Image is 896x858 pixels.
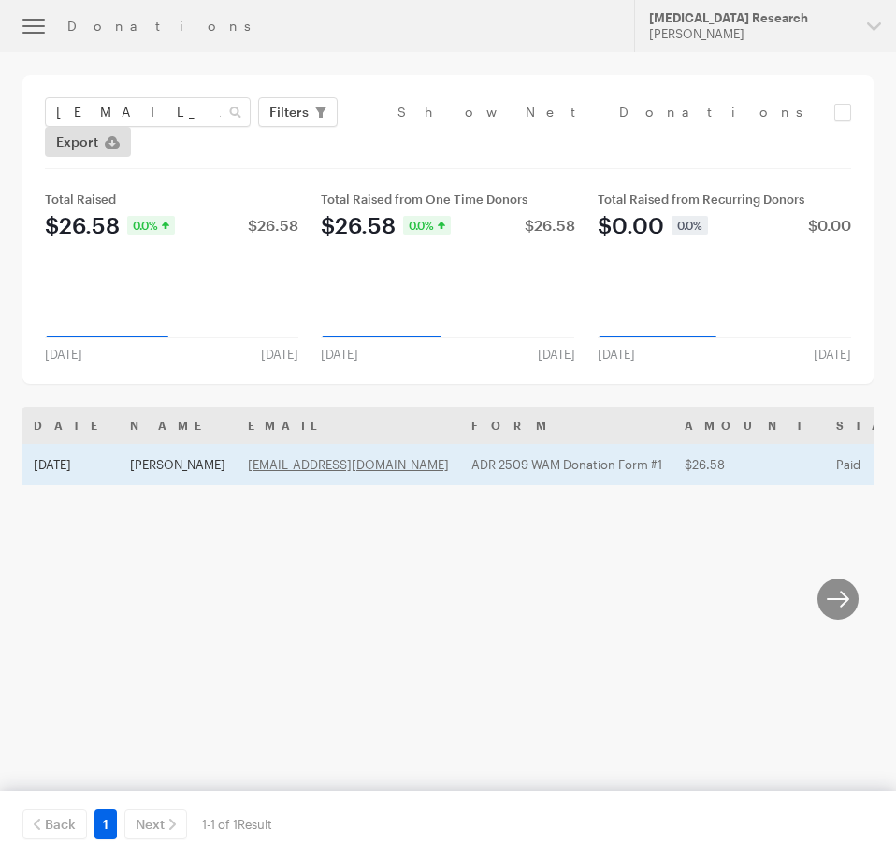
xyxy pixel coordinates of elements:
[45,192,298,207] div: Total Raised
[45,214,120,236] div: $26.58
[45,97,251,127] input: Search Name & Email
[802,347,862,362] div: [DATE]
[321,192,574,207] div: Total Raised from One Time Donors
[119,444,237,485] td: [PERSON_NAME]
[34,347,94,362] div: [DATE]
[45,127,131,157] a: Export
[527,347,586,362] div: [DATE]
[808,218,851,233] div: $0.00
[460,444,673,485] td: ADR 2509 WAM Donation Form #1
[248,218,298,233] div: $26.58
[258,97,338,127] button: Filters
[310,347,369,362] div: [DATE]
[598,192,851,207] div: Total Raised from Recurring Donors
[673,444,825,485] td: $26.58
[672,216,708,235] div: 0.0%
[250,347,310,362] div: [DATE]
[238,817,272,832] span: Result
[56,131,98,153] span: Export
[22,407,119,444] th: Date
[119,407,237,444] th: Name
[321,214,396,236] div: $26.58
[649,26,852,42] div: [PERSON_NAME]
[460,407,673,444] th: Form
[673,407,825,444] th: Amount
[403,216,451,235] div: 0.0%
[237,407,460,444] th: Email
[649,10,852,26] div: [MEDICAL_DATA] Research
[525,218,575,233] div: $26.58
[22,444,119,485] td: [DATE]
[586,347,646,362] div: [DATE]
[598,214,664,236] div: $0.00
[269,101,309,123] span: Filters
[202,809,272,839] div: 1-1 of 1
[127,216,175,235] div: 0.0%
[248,457,449,472] a: [EMAIL_ADDRESS][DOMAIN_NAME]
